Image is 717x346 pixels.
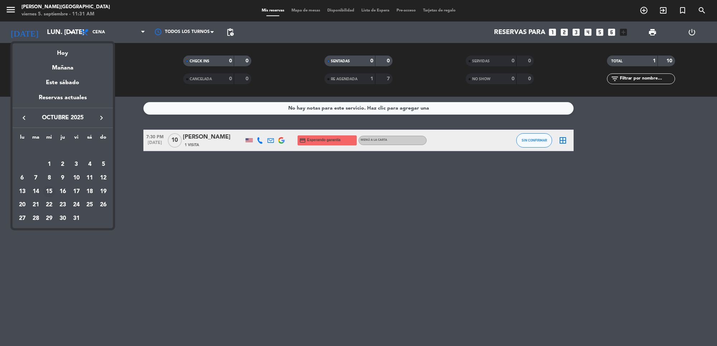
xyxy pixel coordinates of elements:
div: Mañana [13,58,113,73]
td: 2 de octubre de 2025 [56,158,70,171]
div: 24 [70,199,82,211]
td: 10 de octubre de 2025 [70,171,83,185]
div: 15 [43,186,55,198]
div: 28 [30,212,42,225]
td: 30 de octubre de 2025 [56,212,70,225]
td: 1 de octubre de 2025 [42,158,56,171]
div: 21 [30,199,42,211]
div: 2 [57,158,69,170]
div: 27 [16,212,28,225]
td: 19 de octubre de 2025 [96,185,110,198]
td: 17 de octubre de 2025 [70,185,83,198]
div: 31 [70,212,82,225]
td: 9 de octubre de 2025 [56,171,70,185]
div: 3 [70,158,82,170]
td: 8 de octubre de 2025 [42,171,56,185]
div: 20 [16,199,28,211]
td: 18 de octubre de 2025 [83,185,97,198]
div: 9 [57,172,69,184]
th: viernes [70,133,83,144]
th: martes [29,133,43,144]
span: octubre 2025 [30,113,95,122]
th: jueves [56,133,70,144]
td: 11 de octubre de 2025 [83,171,97,185]
div: 13 [16,186,28,198]
div: 14 [30,186,42,198]
td: 22 de octubre de 2025 [42,198,56,212]
td: 29 de octubre de 2025 [42,212,56,225]
td: 26 de octubre de 2025 [96,198,110,212]
div: Reservas actuales [13,93,113,108]
div: 30 [57,212,69,225]
div: 22 [43,199,55,211]
div: Este sábado [13,73,113,93]
td: 20 de octubre de 2025 [15,198,29,212]
td: 4 de octubre de 2025 [83,158,97,171]
td: 15 de octubre de 2025 [42,185,56,198]
div: Hoy [13,43,113,58]
i: keyboard_arrow_right [97,114,106,122]
button: keyboard_arrow_right [95,113,108,122]
td: 5 de octubre de 2025 [96,158,110,171]
td: 24 de octubre de 2025 [70,198,83,212]
div: 11 [84,172,96,184]
div: 29 [43,212,55,225]
td: 27 de octubre de 2025 [15,212,29,225]
div: 26 [97,199,109,211]
th: domingo [96,133,110,144]
td: 31 de octubre de 2025 [70,212,83,225]
div: 25 [84,199,96,211]
div: 10 [70,172,82,184]
td: 12 de octubre de 2025 [96,171,110,185]
div: 5 [97,158,109,170]
td: 21 de octubre de 2025 [29,198,43,212]
div: 17 [70,186,82,198]
div: 1 [43,158,55,170]
th: sábado [83,133,97,144]
td: 16 de octubre de 2025 [56,185,70,198]
div: 18 [84,186,96,198]
div: 12 [97,172,109,184]
td: 3 de octubre de 2025 [70,158,83,171]
button: keyboard_arrow_left [18,113,30,122]
td: 14 de octubre de 2025 [29,185,43,198]
td: 6 de octubre de 2025 [15,171,29,185]
th: miércoles [42,133,56,144]
td: 25 de octubre de 2025 [83,198,97,212]
div: 16 [57,186,69,198]
td: OCT. [15,144,110,158]
td: 23 de octubre de 2025 [56,198,70,212]
div: 8 [43,172,55,184]
th: lunes [15,133,29,144]
div: 23 [57,199,69,211]
div: 6 [16,172,28,184]
td: 7 de octubre de 2025 [29,171,43,185]
div: 4 [84,158,96,170]
i: keyboard_arrow_left [20,114,28,122]
td: 13 de octubre de 2025 [15,185,29,198]
td: 28 de octubre de 2025 [29,212,43,225]
div: 7 [30,172,42,184]
div: 19 [97,186,109,198]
